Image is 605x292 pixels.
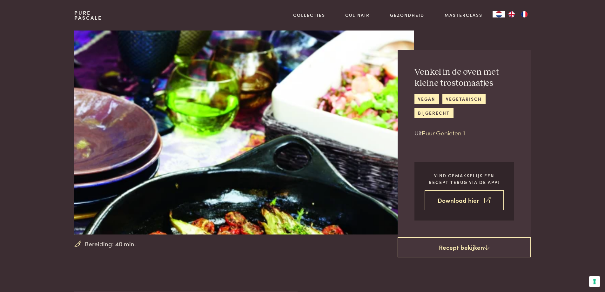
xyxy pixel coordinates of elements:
[493,11,505,17] div: Language
[442,94,486,104] a: vegetarisch
[589,276,600,287] button: Uw voorkeuren voor toestemming voor trackingtechnologieën
[505,11,531,17] ul: Language list
[293,12,325,18] a: Collecties
[422,128,465,137] a: Puur Genieten 1
[505,11,518,17] a: EN
[414,108,454,118] a: bijgerecht
[425,172,504,185] p: Vind gemakkelijk een recept terug via de app!
[414,67,514,89] h2: Venkel in de oven met kleine trostomaatjes
[85,239,136,248] span: Bereiding: 40 min.
[493,11,531,17] aside: Language selected: Nederlands
[74,31,414,234] img: Venkel in de oven met kleine trostomaatjes
[414,94,439,104] a: vegan
[445,12,482,18] a: Masterclass
[414,128,514,138] p: Uit
[398,237,531,258] a: Recept bekijken
[518,11,531,17] a: FR
[390,12,424,18] a: Gezondheid
[345,12,370,18] a: Culinair
[493,11,505,17] a: NL
[425,190,504,210] a: Download hier
[74,10,102,20] a: PurePascale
